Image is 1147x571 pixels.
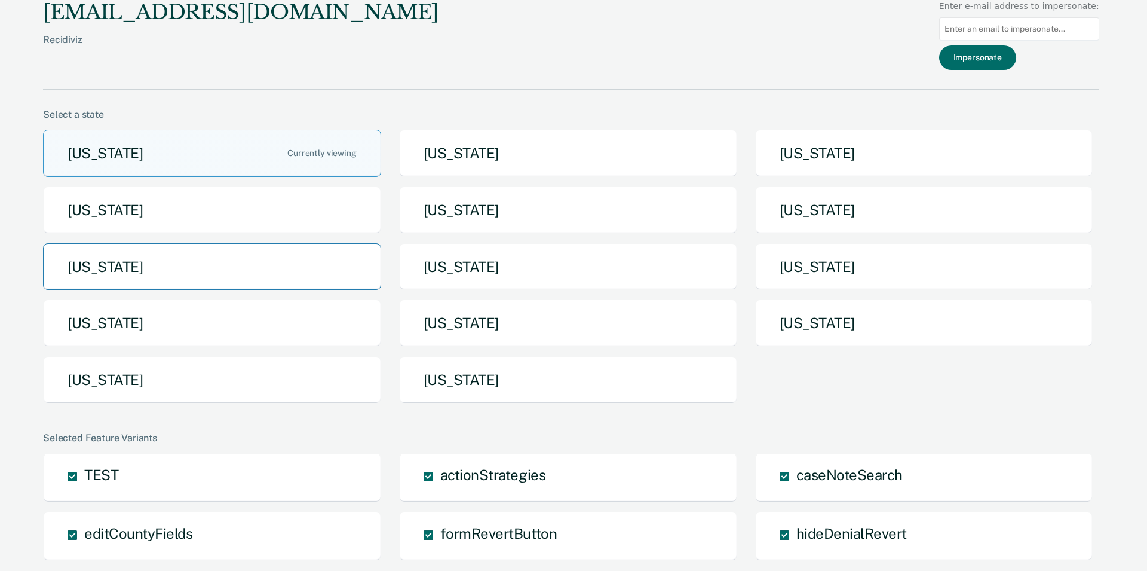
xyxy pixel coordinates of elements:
button: [US_STATE] [43,356,381,404]
button: [US_STATE] [43,300,381,347]
button: [US_STATE] [399,300,737,347]
button: [US_STATE] [755,243,1093,291]
button: Impersonate [939,45,1016,70]
span: caseNoteSearch [796,466,903,483]
span: hideDenialRevert [796,525,907,542]
span: editCountyFields [84,525,192,542]
button: [US_STATE] [399,130,737,177]
div: Recidiviz [43,34,438,65]
button: [US_STATE] [399,356,737,404]
button: [US_STATE] [43,187,381,234]
button: [US_STATE] [755,300,1093,347]
div: Selected Feature Variants [43,432,1099,444]
button: [US_STATE] [43,243,381,291]
button: [US_STATE] [755,187,1093,234]
span: TEST [84,466,118,483]
button: [US_STATE] [399,187,737,234]
input: Enter an email to impersonate... [939,17,1099,41]
span: formRevertButton [440,525,557,542]
span: actionStrategies [440,466,545,483]
button: [US_STATE] [755,130,1093,177]
button: [US_STATE] [43,130,381,177]
div: Select a state [43,109,1099,120]
button: [US_STATE] [399,243,737,291]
